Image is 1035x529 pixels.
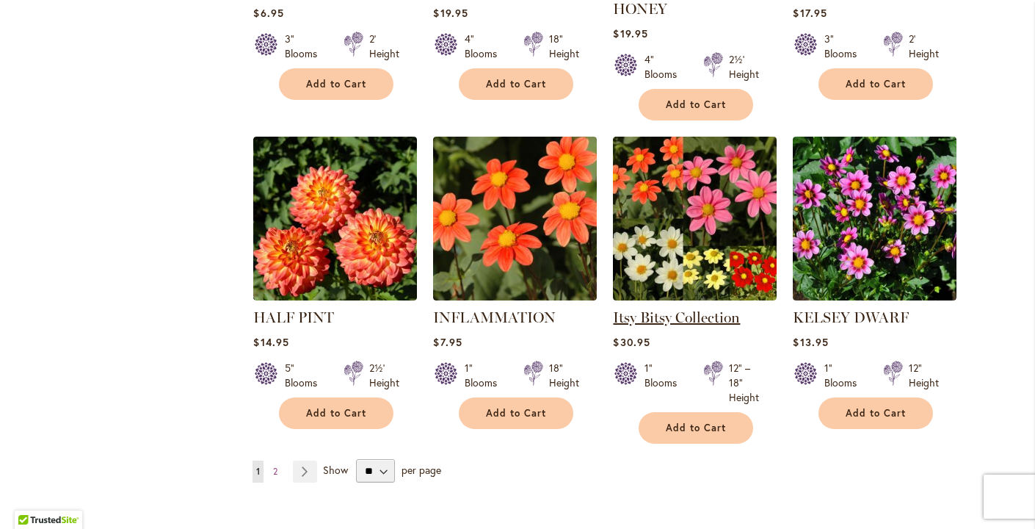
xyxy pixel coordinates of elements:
[793,309,909,326] a: KELSEY DWARF
[306,407,366,420] span: Add to Cart
[793,137,956,301] img: KELSEY DWARF
[11,477,52,518] iframe: Launch Accessibility Center
[285,361,326,390] div: 5" Blooms
[793,6,827,20] span: $17.95
[644,52,686,82] div: 4" Blooms
[369,361,399,390] div: 2½' Height
[818,68,933,100] button: Add to Cart
[459,397,573,429] button: Add to Cart
[433,137,597,301] img: INFLAMMATION
[666,422,726,434] span: Add to Cart
[459,68,573,100] button: Add to Cart
[729,361,759,405] div: 12" – 18" Height
[273,466,277,477] span: 2
[433,289,597,303] a: INFLAMMATION
[486,78,546,90] span: Add to Cart
[253,309,334,326] a: HALF PINT
[549,361,579,390] div: 18" Height
[256,466,260,477] span: 1
[253,137,417,301] img: HALF PINT
[465,361,506,390] div: 1" Blooms
[909,361,939,390] div: 12" Height
[306,78,366,90] span: Add to Cart
[253,289,417,303] a: HALF PINT
[269,461,281,483] a: 2
[613,309,740,326] a: Itsy Bitsy Collection
[613,289,777,303] a: Itsy Bitsy Collection
[253,6,283,20] span: $6.95
[613,26,647,40] span: $19.95
[909,32,939,61] div: 2' Height
[465,32,506,61] div: 4" Blooms
[323,463,348,477] span: Show
[433,309,556,326] a: INFLAMMATION
[253,335,288,349] span: $14.95
[846,78,906,90] span: Add to Cart
[486,407,546,420] span: Add to Cart
[824,361,865,390] div: 1" Blooms
[639,412,753,444] button: Add to Cart
[644,361,686,405] div: 1" Blooms
[818,397,933,429] button: Add to Cart
[793,335,828,349] span: $13.95
[433,335,462,349] span: $7.95
[639,89,753,120] button: Add to Cart
[369,32,399,61] div: 2' Height
[279,397,393,429] button: Add to Cart
[666,98,726,111] span: Add to Cart
[433,6,468,20] span: $19.95
[613,137,777,301] img: Itsy Bitsy Collection
[279,68,393,100] button: Add to Cart
[824,32,865,61] div: 3" Blooms
[285,32,326,61] div: 3" Blooms
[793,289,956,303] a: KELSEY DWARF
[846,407,906,420] span: Add to Cart
[613,335,650,349] span: $30.95
[402,463,441,477] span: per page
[549,32,579,61] div: 18" Height
[729,52,759,82] div: 2½' Height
